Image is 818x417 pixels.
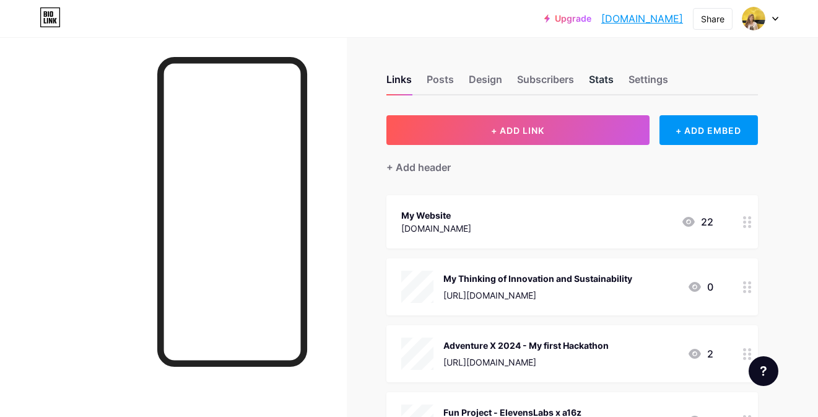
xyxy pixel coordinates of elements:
[443,272,632,285] div: My Thinking of Innovation and Sustainability
[701,12,724,25] div: Share
[687,346,713,361] div: 2
[681,214,713,229] div: 22
[469,72,502,94] div: Design
[401,209,471,222] div: My Website
[601,11,683,26] a: [DOMAIN_NAME]
[589,72,614,94] div: Stats
[386,72,412,94] div: Links
[443,339,609,352] div: Adventure X 2024 - My first Hackathon
[544,14,591,24] a: Upgrade
[659,115,758,145] div: + ADD EMBED
[517,72,574,94] div: Subscribers
[386,115,650,145] button: + ADD LINK
[401,222,471,235] div: [DOMAIN_NAME]
[629,72,668,94] div: Settings
[742,7,765,30] img: Linda Zhang (Yijun)
[443,356,609,369] div: [URL][DOMAIN_NAME]
[687,279,713,294] div: 0
[443,289,632,302] div: [URL][DOMAIN_NAME]
[427,72,454,94] div: Posts
[491,125,544,136] span: + ADD LINK
[386,160,451,175] div: + Add header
